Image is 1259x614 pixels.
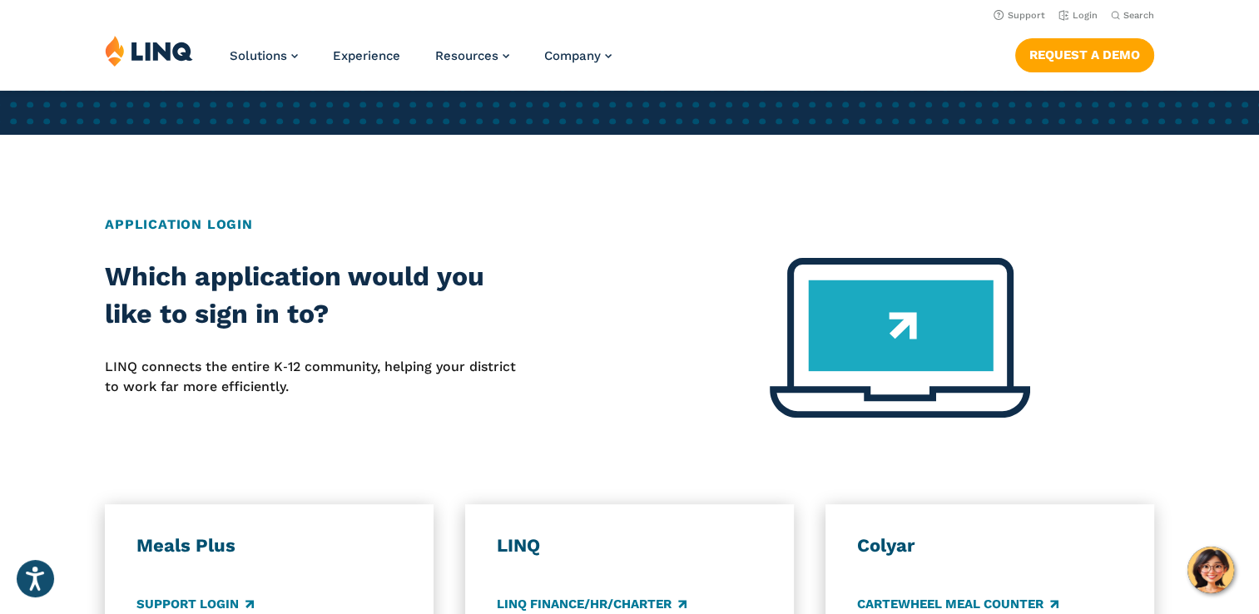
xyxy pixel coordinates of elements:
h2: Application Login [105,215,1154,235]
a: Solutions [230,48,298,63]
span: Resources [435,48,498,63]
span: Search [1123,10,1154,21]
a: Request a Demo [1015,38,1154,72]
nav: Button Navigation [1015,35,1154,72]
a: Company [544,48,612,63]
button: Open Search Bar [1111,9,1154,22]
a: Login [1058,10,1098,21]
nav: Primary Navigation [230,35,612,90]
button: Hello, have a question? Let’s chat. [1187,547,1234,593]
p: LINQ connects the entire K‑12 community, helping your district to work far more efficiently. [105,357,523,398]
a: LINQ Finance/HR/Charter [497,595,687,613]
a: Experience [333,48,400,63]
a: Resources [435,48,509,63]
h3: Colyar [857,534,1123,557]
h3: Meals Plus [136,534,402,557]
a: Support Login [136,595,254,613]
img: LINQ | K‑12 Software [105,35,193,67]
h2: Which application would you like to sign in to? [105,258,523,334]
span: Solutions [230,48,287,63]
h3: LINQ [497,534,762,557]
a: CARTEWHEEL Meal Counter [857,595,1058,613]
span: Company [544,48,601,63]
a: Support [994,10,1045,21]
